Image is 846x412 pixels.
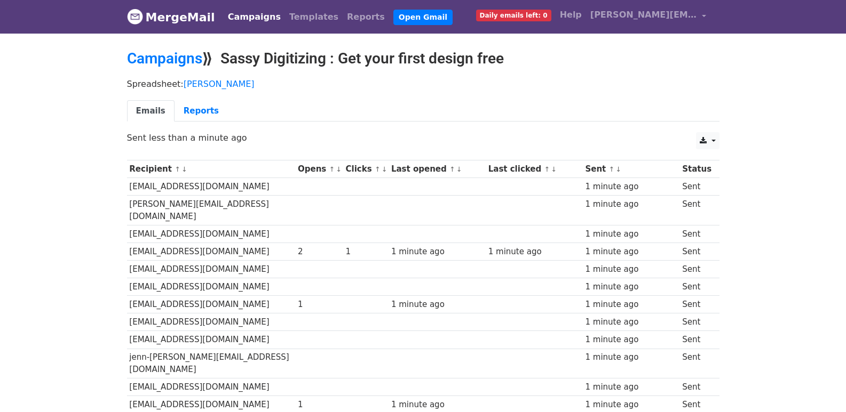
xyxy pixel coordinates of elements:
[586,4,711,29] a: [PERSON_NAME][EMAIL_ADDRESS][DOMAIN_NAME]
[486,160,583,178] th: Last clicked
[679,331,714,349] td: Sent
[585,334,677,346] div: 1 minute ago
[389,160,486,178] th: Last opened
[127,349,296,378] td: jenn-[PERSON_NAME][EMAIL_ADDRESS][DOMAIN_NAME]
[127,78,720,90] p: Spreadsheet:
[551,165,557,173] a: ↓
[585,399,677,411] div: 1 minute ago
[391,298,483,311] div: 1 minute ago
[127,50,202,67] a: Campaigns
[585,263,677,276] div: 1 minute ago
[127,313,296,331] td: [EMAIL_ADDRESS][DOMAIN_NAME]
[679,225,714,243] td: Sent
[585,281,677,293] div: 1 minute ago
[175,165,180,173] a: ↑
[127,132,720,143] p: Sent less than a minute ago
[679,296,714,313] td: Sent
[127,243,296,260] td: [EMAIL_ADDRESS][DOMAIN_NAME]
[476,10,551,21] span: Daily emails left: 0
[382,165,388,173] a: ↓
[184,79,255,89] a: [PERSON_NAME]
[343,6,389,28] a: Reports
[127,261,296,278] td: [EMAIL_ADDRESS][DOMAIN_NAME]
[127,278,296,296] td: [EMAIL_ADDRESS][DOMAIN_NAME]
[127,100,175,122] a: Emails
[391,399,483,411] div: 1 minute ago
[472,4,556,26] a: Daily emails left: 0
[585,351,677,363] div: 1 minute ago
[679,278,714,296] td: Sent
[585,381,677,393] div: 1 minute ago
[127,9,143,25] img: MergeMail logo
[298,298,341,311] div: 1
[679,178,714,196] td: Sent
[583,160,680,178] th: Sent
[585,228,677,240] div: 1 minute ago
[127,6,215,28] a: MergeMail
[127,296,296,313] td: [EMAIL_ADDRESS][DOMAIN_NAME]
[585,246,677,258] div: 1 minute ago
[375,165,381,173] a: ↑
[679,196,714,225] td: Sent
[393,10,453,25] a: Open Gmail
[298,399,341,411] div: 1
[127,50,720,68] h2: ⟫ Sassy Digitizing : Get your first design free
[679,261,714,278] td: Sent
[127,178,296,196] td: [EMAIL_ADDRESS][DOMAIN_NAME]
[285,6,343,28] a: Templates
[343,160,389,178] th: Clicks
[544,165,550,173] a: ↑
[298,246,341,258] div: 2
[679,160,714,178] th: Status
[336,165,342,173] a: ↓
[679,313,714,331] td: Sent
[329,165,335,173] a: ↑
[556,4,586,26] a: Help
[679,243,714,260] td: Sent
[295,160,343,178] th: Opens
[585,198,677,211] div: 1 minute ago
[585,316,677,328] div: 1 minute ago
[585,298,677,311] div: 1 minute ago
[679,349,714,378] td: Sent
[615,165,621,173] a: ↓
[449,165,455,173] a: ↑
[175,100,228,122] a: Reports
[127,196,296,225] td: [PERSON_NAME][EMAIL_ADDRESS][DOMAIN_NAME]
[679,378,714,396] td: Sent
[590,9,697,21] span: [PERSON_NAME][EMAIL_ADDRESS][DOMAIN_NAME]
[127,378,296,396] td: [EMAIL_ADDRESS][DOMAIN_NAME]
[609,165,615,173] a: ↑
[127,225,296,243] td: [EMAIL_ADDRESS][DOMAIN_NAME]
[456,165,462,173] a: ↓
[181,165,187,173] a: ↓
[391,246,483,258] div: 1 minute ago
[127,160,296,178] th: Recipient
[224,6,285,28] a: Campaigns
[585,181,677,193] div: 1 minute ago
[488,246,580,258] div: 1 minute ago
[346,246,386,258] div: 1
[127,331,296,349] td: [EMAIL_ADDRESS][DOMAIN_NAME]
